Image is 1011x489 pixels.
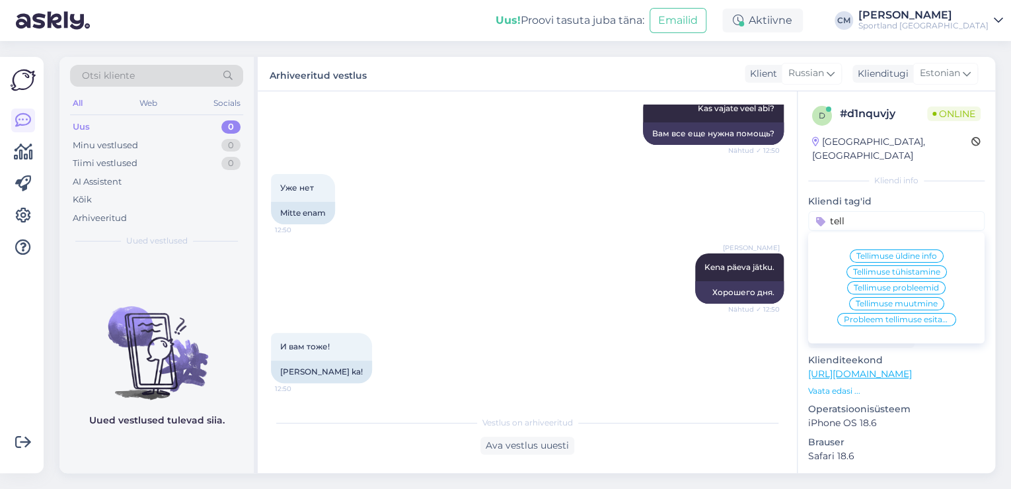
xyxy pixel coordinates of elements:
[808,449,985,463] p: Safari 18.6
[221,120,241,134] div: 0
[221,139,241,152] div: 0
[856,300,938,308] span: Tellimuse muutmine
[808,416,985,430] p: iPhone OS 18.6
[856,252,937,260] span: Tellimuse üldine info
[275,225,324,235] span: 12:50
[808,353,985,367] p: Klienditeekond
[211,95,243,112] div: Socials
[698,103,774,113] span: Kas vajate veel abi?
[723,243,780,253] span: [PERSON_NAME]
[482,417,573,429] span: Vestlus on arhiveeritud
[126,235,188,247] span: Uued vestlused
[808,368,912,380] a: [URL][DOMAIN_NAME]
[927,107,981,121] span: Online
[221,157,241,170] div: 0
[59,283,254,402] img: No chats
[812,135,971,163] div: [GEOGRAPHIC_DATA], [GEOGRAPHIC_DATA]
[496,14,521,26] b: Uus!
[835,11,853,30] div: CM
[73,212,127,225] div: Arhiveeritud
[808,175,985,187] div: Kliendi info
[853,268,940,276] span: Tellimuse tühistamine
[858,21,989,31] div: Sportland [GEOGRAPHIC_DATA]
[73,193,92,206] div: Kõik
[808,402,985,416] p: Operatsioonisüsteem
[920,66,960,81] span: Estonian
[704,262,774,272] span: Kena päeva jätku.
[73,157,137,170] div: Tiimi vestlused
[480,437,574,455] div: Ava vestlus uuesti
[728,304,780,314] span: Nähtud ✓ 12:50
[11,67,36,93] img: Askly Logo
[728,146,780,156] span: Nähtud ✓ 12:50
[73,175,122,189] div: AI Assistent
[137,95,160,112] div: Web
[280,183,314,193] span: Уже нет
[650,8,706,33] button: Emailid
[808,435,985,449] p: Brauser
[722,9,803,32] div: Aktiivne
[270,65,367,83] label: Arhiveeritud vestlus
[82,69,135,83] span: Otsi kliente
[854,284,939,292] span: Tellimuse probleemid
[808,211,985,231] input: Lisa tag
[73,139,138,152] div: Minu vestlused
[643,122,784,145] div: Вам все еще нужна помощь?
[271,361,372,383] div: [PERSON_NAME] ka!
[695,281,784,304] div: Хорошего дня.
[745,67,777,81] div: Klient
[275,384,324,394] span: 12:50
[788,66,824,81] span: Russian
[858,10,989,21] div: [PERSON_NAME]
[89,414,225,427] p: Uued vestlused tulevad siia.
[844,316,950,324] span: Probleem tellimuse esitamisega
[70,95,85,112] div: All
[808,195,985,208] p: Kliendi tag'id
[808,385,985,397] p: Vaata edasi ...
[73,120,90,134] div: Uus
[271,202,335,224] div: Mitte enam
[840,106,927,122] div: # d1nquvjy
[858,10,1003,31] a: [PERSON_NAME]Sportland [GEOGRAPHIC_DATA]
[819,111,825,120] span: d
[280,341,330,351] span: И вам тоже!
[852,67,909,81] div: Klienditugi
[496,13,644,28] div: Proovi tasuta juba täna:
